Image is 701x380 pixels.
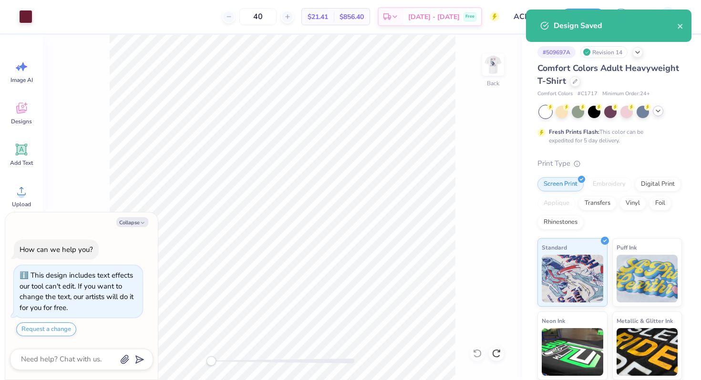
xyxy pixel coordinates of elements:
[11,118,32,125] span: Designs
[16,322,76,336] button: Request a change
[12,200,31,208] span: Upload
[587,177,632,191] div: Embroidery
[10,76,33,84] span: Image AI
[619,196,646,210] div: Vinyl
[10,159,33,167] span: Add Text
[484,55,503,74] img: Back
[549,128,666,145] div: This color can be expedited for 5 day delivery.
[537,215,584,230] div: Rhinestones
[537,177,584,191] div: Screen Print
[20,270,134,312] div: This design includes text effects our tool can't edit. If you want to change the text, our artist...
[465,13,474,20] span: Free
[239,8,277,25] input: – –
[617,255,678,302] img: Puff Ink
[537,196,576,210] div: Applique
[506,7,553,26] input: Untitled Design
[542,255,603,302] img: Standard
[617,328,678,376] img: Metallic & Glitter Ink
[537,62,679,87] span: Comfort Colors Adult Heavyweight T-Shirt
[554,20,677,31] div: Design Saved
[617,242,637,252] span: Puff Ink
[602,90,650,98] span: Minimum Order: 24 +
[549,128,599,136] strong: Fresh Prints Flash:
[340,12,364,22] span: $856.40
[20,245,93,254] div: How can we help you?
[677,20,684,31] button: close
[487,79,499,88] div: Back
[537,158,682,169] div: Print Type
[308,12,328,22] span: $21.41
[649,196,671,210] div: Foil
[408,12,460,22] span: [DATE] - [DATE]
[635,177,681,191] div: Digital Print
[542,316,565,326] span: Neon Ink
[537,46,576,58] div: # 509697A
[206,356,216,366] div: Accessibility label
[617,316,673,326] span: Metallic & Glitter Ink
[537,90,573,98] span: Comfort Colors
[580,46,628,58] div: Revision 14
[116,217,148,227] button: Collapse
[542,328,603,376] img: Neon Ink
[542,242,567,252] span: Standard
[578,196,617,210] div: Transfers
[659,7,678,26] img: Meredith Shults
[577,90,598,98] span: # C1717
[641,7,682,26] a: MS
